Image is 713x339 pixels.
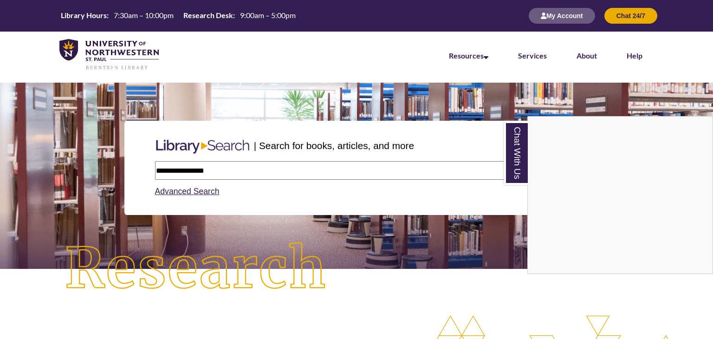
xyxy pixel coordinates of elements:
a: Resources [449,51,488,60]
img: UNWSP Library Logo [59,39,159,71]
a: Chat With Us [504,121,528,185]
a: About [577,51,597,60]
div: Chat With Us [527,116,713,274]
iframe: Chat Widget [528,117,713,274]
a: Services [518,51,547,60]
a: Help [627,51,642,60]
